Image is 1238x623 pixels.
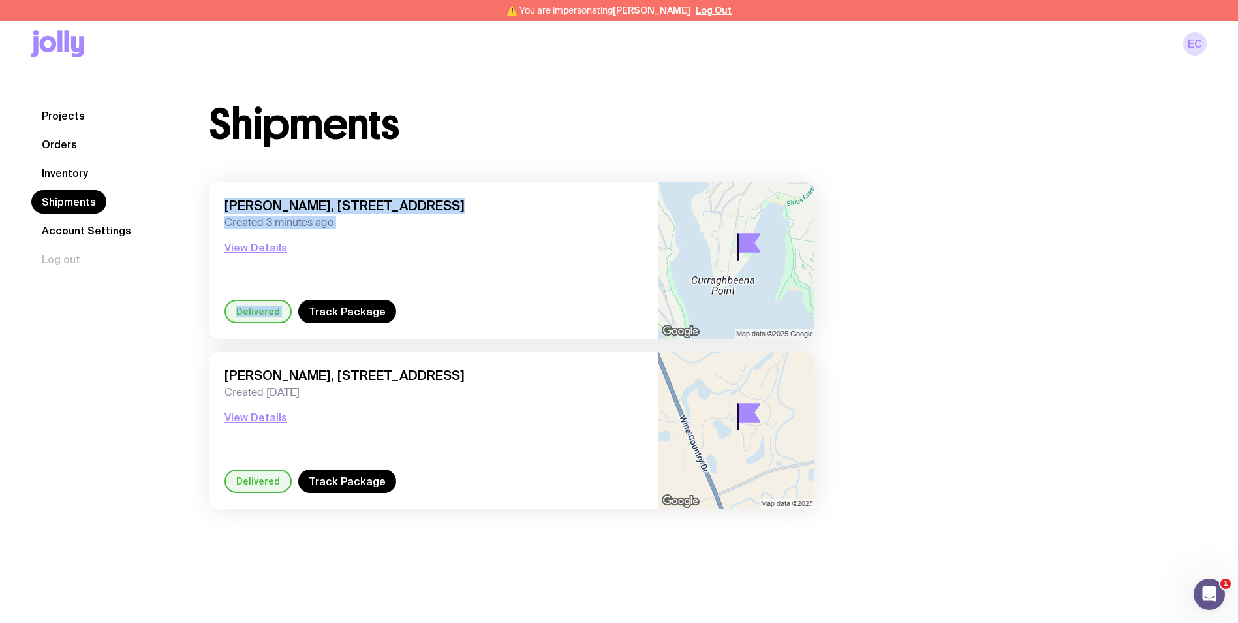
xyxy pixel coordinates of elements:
img: staticmap [658,182,814,339]
iframe: Intercom live chat [1194,579,1225,610]
span: [PERSON_NAME], [STREET_ADDRESS] [224,368,642,383]
button: View Details [224,240,287,255]
span: Created [DATE] [224,386,642,399]
a: Inventory [31,161,99,185]
a: Projects [31,104,95,127]
span: [PERSON_NAME] [613,5,690,16]
button: View Details [224,409,287,425]
button: Log out [31,248,91,271]
a: EC [1183,32,1207,56]
div: Delivered [224,470,292,493]
a: Account Settings [31,219,142,242]
span: [PERSON_NAME], [STREET_ADDRESS] [224,198,642,214]
a: Track Package [298,300,396,323]
a: Orders [31,133,87,156]
span: ⚠️ You are impersonating [506,5,690,16]
button: Log Out [696,5,732,16]
div: Delivered [224,300,292,323]
h1: Shipments [209,104,399,146]
span: 1 [1220,579,1231,589]
span: Created 3 minutes ago [224,216,642,229]
a: Track Package [298,470,396,493]
img: staticmap [658,352,814,509]
a: Shipments [31,190,106,214]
